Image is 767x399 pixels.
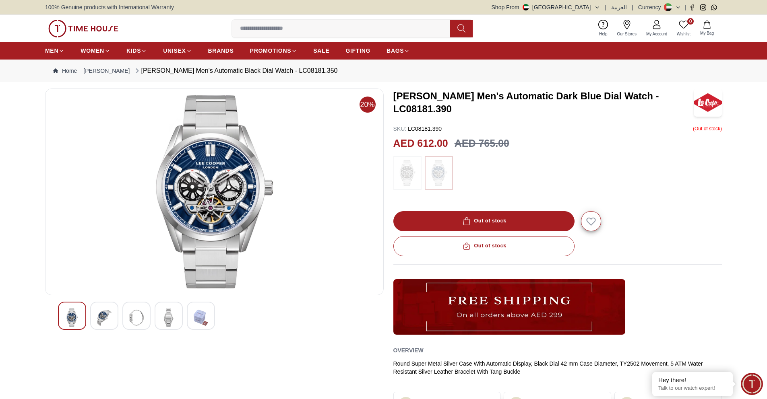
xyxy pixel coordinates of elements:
a: Whatsapp [711,4,717,10]
span: KIDS [126,47,141,55]
img: Lee Cooper Men's Automatic Black Dial Watch - LC08181.350 [52,95,377,288]
button: Shop From[GEOGRAPHIC_DATA] [492,3,600,11]
a: Facebook [689,4,695,10]
a: KIDS [126,43,147,58]
img: United Arab Emirates [523,4,529,10]
a: UNISEX [163,43,192,58]
span: 0 [687,18,694,25]
h2: Overview [393,344,424,356]
span: PROMOTIONS [250,47,292,55]
span: BAGS [387,47,404,55]
span: 100% Genuine products with International Warranty [45,3,174,11]
span: Wishlist [674,31,694,37]
span: | [684,3,686,11]
p: LC08181.390 [393,125,442,133]
a: SALE [313,43,329,58]
span: WOMEN [81,47,104,55]
img: Lee Cooper Men's Automatic Black Dial Watch - LC08181.350 [65,309,79,327]
div: Currency [638,3,664,11]
span: BRANDS [208,47,234,55]
div: [PERSON_NAME] Men's Automatic Black Dial Watch - LC08181.350 [133,66,338,76]
span: SKU : [393,125,407,132]
button: My Bag [695,19,719,38]
span: SALE [313,47,329,55]
button: العربية [611,3,627,11]
span: My Account [643,31,670,37]
p: Talk to our watch expert! [658,385,727,392]
img: Lee Cooper Men's Automatic Black Dial Watch - LC08181.350 [97,309,112,327]
span: Help [596,31,611,37]
img: ... [429,160,449,186]
a: Our Stores [612,18,641,39]
a: [PERSON_NAME] [83,67,130,75]
img: Lee Cooper Men's Automatic Black Dial Watch - LC08181.350 [194,309,208,327]
div: Round Super Metal Silver Case With Automatic Display, Black Dial 42 mm Case Diameter, TY2502 Move... [393,360,722,376]
span: UNISEX [163,47,186,55]
img: ... [393,279,625,335]
a: Instagram [700,4,706,10]
img: Lee Cooper Men's Automatic Black Dial Watch - LC08181.350 [129,309,144,327]
span: | [605,3,607,11]
div: Hey there! [658,376,727,384]
img: Lee Cooper Men's Automatic Black Dial Watch - LC08181.350 [161,309,176,327]
a: MEN [45,43,64,58]
a: Help [594,18,612,39]
a: WOMEN [81,43,110,58]
p: ( Out of stock ) [693,125,722,133]
h2: AED 612.00 [393,136,448,151]
a: Home [53,67,77,75]
img: ... [397,160,418,186]
a: PROMOTIONS [250,43,298,58]
span: GIFTING [345,47,370,55]
span: Our Stores [614,31,640,37]
img: ... [48,20,118,37]
a: 0Wishlist [672,18,695,39]
a: BRANDS [208,43,234,58]
h3: [PERSON_NAME] Men's Automatic Dark Blue Dial Watch - LC08181.390 [393,90,694,115]
a: GIFTING [345,43,370,58]
nav: Breadcrumb [45,60,722,82]
h3: AED 765.00 [455,136,509,151]
div: Chat Widget [741,373,763,395]
a: BAGS [387,43,410,58]
span: 20% [360,97,376,113]
span: | [632,3,633,11]
img: Lee Cooper Men's Automatic Dark Blue Dial Watch - LC08181.390 [694,88,722,117]
span: MEN [45,47,58,55]
span: My Bag [697,30,717,36]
